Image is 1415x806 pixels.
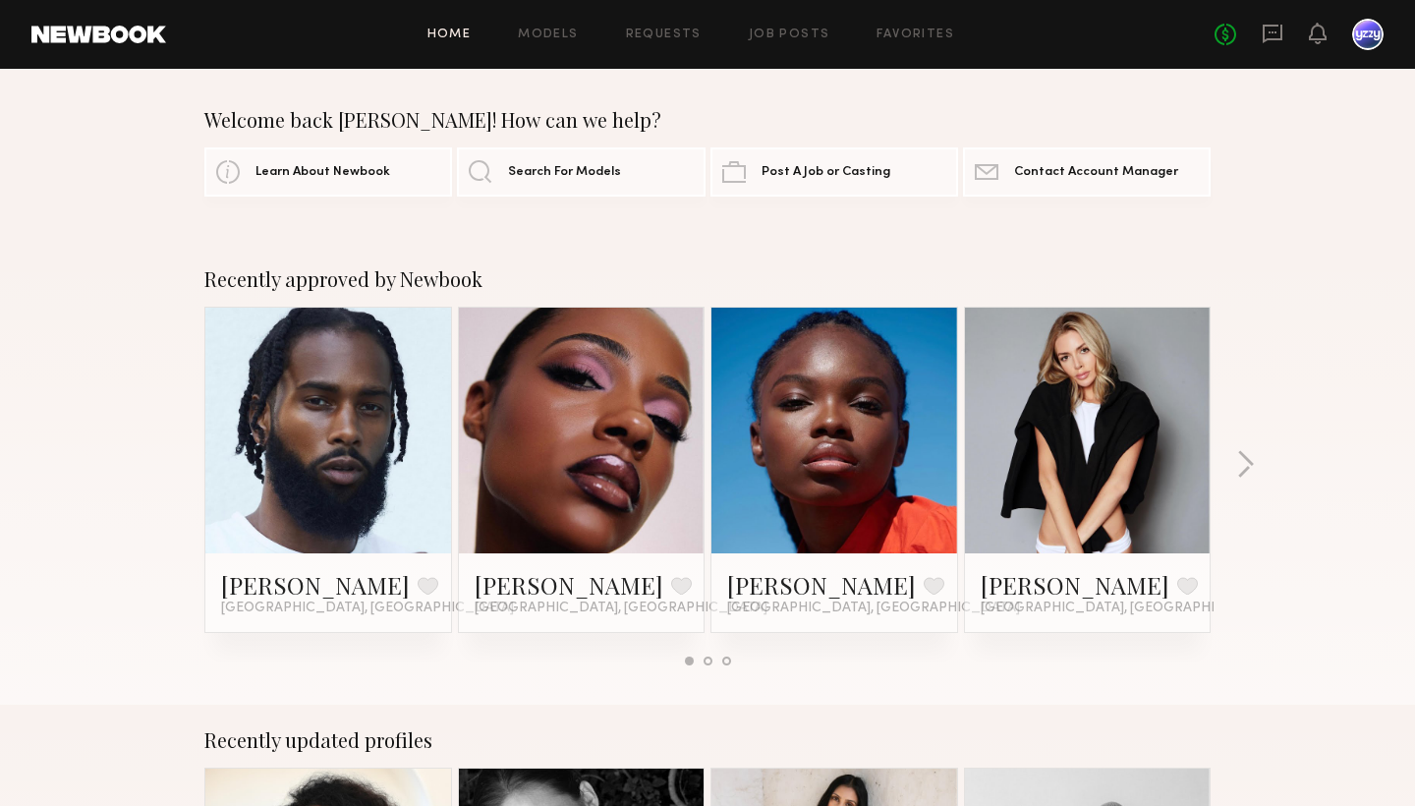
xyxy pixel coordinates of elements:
span: Post A Job or Casting [762,166,890,179]
a: [PERSON_NAME] [727,569,916,601]
a: Post A Job or Casting [710,147,958,197]
div: Recently updated profiles [204,728,1211,752]
span: Learn About Newbook [255,166,390,179]
a: Contact Account Manager [963,147,1211,197]
span: [GEOGRAPHIC_DATA], [GEOGRAPHIC_DATA] [727,601,1020,616]
a: Job Posts [749,29,830,41]
a: Favorites [877,29,954,41]
a: [PERSON_NAME] [221,569,410,601]
a: [PERSON_NAME] [475,569,663,601]
span: Search For Models [508,166,621,179]
span: [GEOGRAPHIC_DATA], [GEOGRAPHIC_DATA] [981,601,1273,616]
span: [GEOGRAPHIC_DATA], [GEOGRAPHIC_DATA] [475,601,767,616]
a: Models [518,29,578,41]
a: Search For Models [457,147,705,197]
div: Recently approved by Newbook [204,267,1211,291]
div: Welcome back [PERSON_NAME]! How can we help? [204,108,1211,132]
a: Learn About Newbook [204,147,452,197]
a: Requests [626,29,702,41]
a: Home [427,29,472,41]
span: Contact Account Manager [1014,166,1178,179]
a: [PERSON_NAME] [981,569,1169,601]
span: [GEOGRAPHIC_DATA], [GEOGRAPHIC_DATA] [221,601,514,616]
